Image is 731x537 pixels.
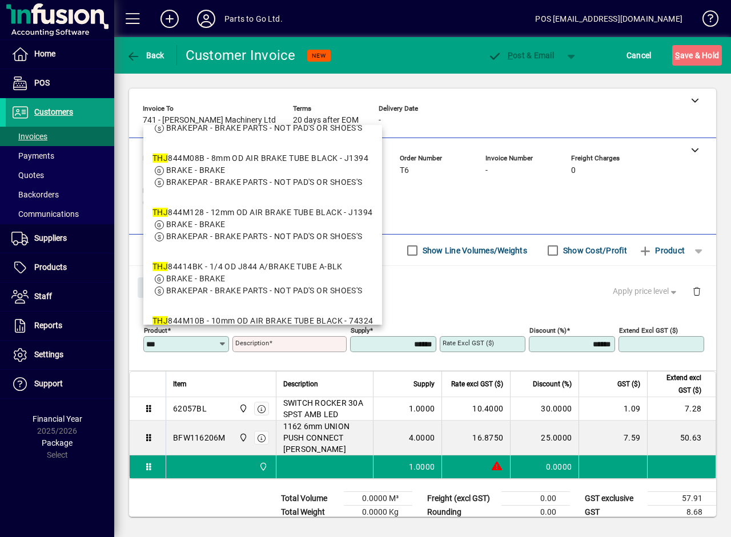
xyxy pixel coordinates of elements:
span: Rate excl GST ($) [451,378,503,390]
span: 1.0000 [409,461,435,473]
span: DAE - Bulk Store [236,431,249,444]
span: Supply [413,378,435,390]
span: Communications [11,209,79,219]
a: Products [6,253,114,282]
em: THJ [152,262,168,271]
td: 57.91 [648,492,716,506]
span: P [508,51,513,60]
span: - [485,166,488,175]
div: 62057BL [173,403,207,414]
a: Staff [6,282,114,311]
td: Rounding [421,506,501,519]
app-page-header-button: Close [135,282,179,292]
span: BRAKEPAR - BRAKE PARTS - NOT PAD'S OR SHOES'S [166,286,363,295]
td: 8.68 [648,506,716,519]
span: Extend excl GST ($) [654,372,701,397]
span: SWITCH ROCKER 30A SPST AMB LED [283,397,367,420]
button: Delete [683,277,710,305]
span: BRAKE - BRAKE [166,220,226,229]
span: Customers [34,107,73,116]
button: Cancel [624,45,654,66]
mat-label: Product [144,326,167,334]
span: BRAKE - BRAKE [166,274,226,283]
mat-label: Discount (%) [529,326,567,334]
td: Total Volume [275,492,344,506]
div: 16.8750 [449,432,503,443]
div: 844M128 - 12mm OD AIR BRAKE TUBE BLACK - J1394 [152,207,372,219]
span: Back [126,51,164,60]
button: Post & Email [482,45,560,66]
span: S [675,51,680,60]
div: 844M08B - 8mm OD AIR BRAKE TUBE BLACK - J1394 [152,152,368,164]
span: Cancel [626,46,652,64]
span: BRAKEPAR - BRAKE PARTS - NOT PAD'S OR SHOES'S [166,177,363,187]
span: BRAKE - BRAKE [166,165,226,175]
mat-option: THJ844M128 - 12mm OD AIR BRAKE TUBE BLACK - J1394 [143,197,382,252]
td: 0.00 [501,506,570,519]
span: Staff [34,292,52,301]
button: Close [138,277,176,298]
span: Payments [11,151,54,160]
span: 1162 6mm UNION PUSH CONNECT [PERSON_NAME] [283,421,367,455]
span: BRAKEPAR - BRAKE PARTS - NOT PAD'S OR SHOES'S [166,232,363,241]
button: Save & Hold [672,45,722,66]
td: 25.0000 [510,421,579,455]
a: Suppliers [6,224,114,253]
td: 0.00 [501,492,570,506]
app-page-header-button: Delete [683,286,710,296]
td: Freight (excl GST) [421,492,501,506]
span: Close [142,278,172,297]
a: Knowledge Base [694,2,717,39]
span: Item [173,378,187,390]
mat-label: Rate excl GST ($) [443,339,494,347]
div: BFW116206M [173,432,226,443]
a: Communications [6,204,114,224]
span: - [379,116,381,125]
span: BRAKEPAR - BRAKE PARTS - NOT PAD'S OR SHOES'S [166,123,363,132]
a: Support [6,370,114,398]
a: Payments [6,146,114,165]
span: [DATE] [143,166,166,175]
span: 0 [571,166,576,175]
mat-label: Supply [351,326,369,334]
a: Settings [6,341,114,369]
div: POS [EMAIL_ADDRESS][DOMAIN_NAME] [535,10,682,28]
a: Reports [6,312,114,340]
span: DAE - Bulk Store [256,461,269,473]
span: 1.0000 [409,403,435,414]
span: POS [34,78,50,87]
td: GST exclusive [579,492,648,506]
mat-label: Description [235,339,269,347]
mat-option: THJ844M08B - 8mm OD AIR BRAKE TUBE BLACK - J1394 [143,143,382,197]
label: Show Cost/Profit [561,245,627,256]
span: DAE - Bulk Store [236,402,249,415]
span: Financial Year [33,414,82,423]
td: 0.0000 Kg [344,506,412,519]
div: 84414BK - 1/4 OD J844 A/BRAKE TUBE A-BLK [152,261,363,273]
button: Add [151,9,188,29]
span: Backorders [11,190,59,199]
span: Reports [34,321,62,330]
td: 30.0000 [510,397,579,421]
td: 50.63 [647,421,716,455]
app-page-header-button: Back [114,45,177,66]
a: Backorders [6,185,114,204]
span: ost & Email [488,51,554,60]
td: 0.0000 [510,455,579,478]
button: Back [123,45,167,66]
span: T6 [400,166,409,175]
div: Customer Invoice [186,46,296,64]
span: ave & Hold [675,46,719,64]
span: Quotes [11,171,44,180]
span: Package [42,438,73,447]
mat-option: THJ844M10B - 10mm OD AIR BRAKE TUBE BLACK - 74324 [143,306,382,360]
em: THJ [152,154,168,163]
span: Products [34,263,67,272]
span: Apply price level [613,285,679,297]
span: 4.0000 [409,432,435,443]
td: 1.09 [579,397,647,421]
button: Profile [188,9,224,29]
td: GST [579,506,648,519]
span: Rounding [143,187,211,195]
td: Total Weight [275,506,344,519]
